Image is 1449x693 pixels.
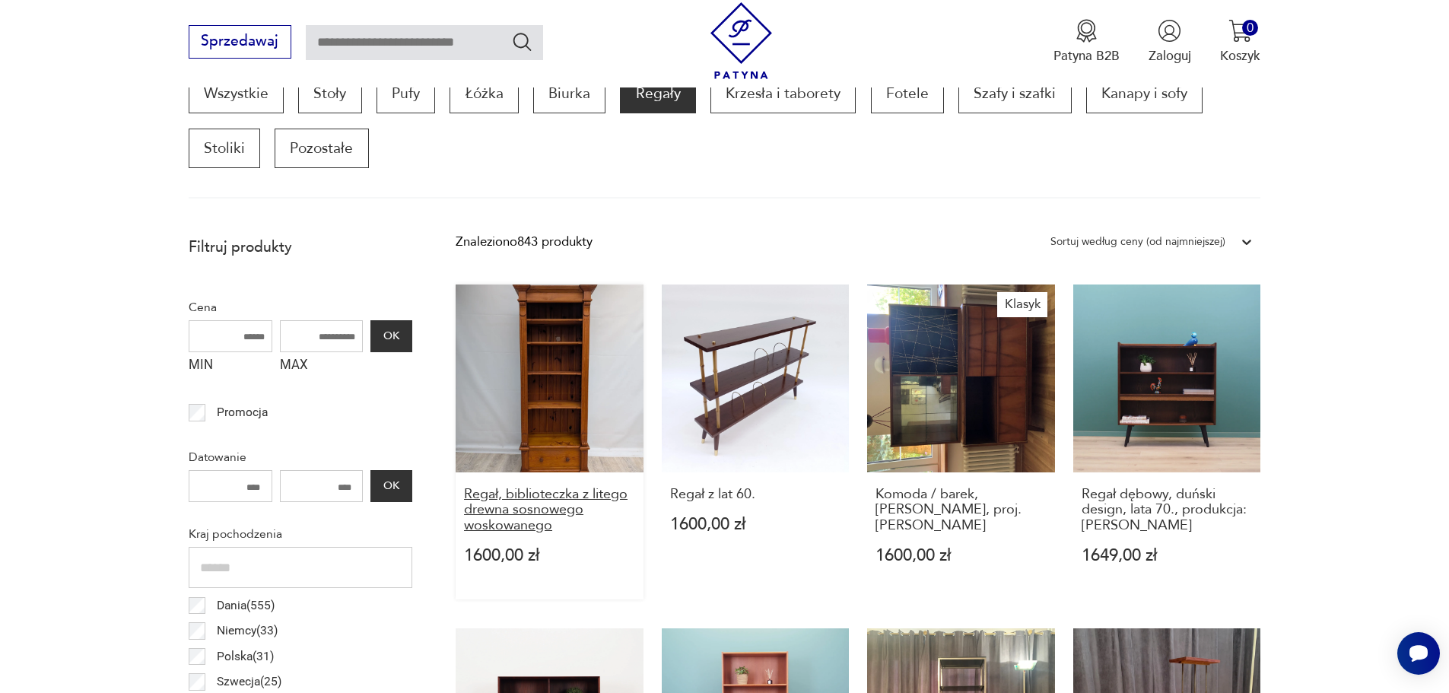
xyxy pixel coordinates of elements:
p: Patyna B2B [1053,47,1120,65]
p: Datowanie [189,447,412,467]
p: Koszyk [1220,47,1260,65]
iframe: Smartsupp widget button [1397,632,1440,675]
img: Ikonka użytkownika [1158,19,1181,43]
p: Promocja [217,402,268,422]
button: Patyna B2B [1053,19,1120,65]
h3: Komoda / barek, [PERSON_NAME], proj. [PERSON_NAME] [875,487,1047,533]
div: Sortuj według ceny (od najmniejszej) [1050,232,1225,252]
a: Regał, biblioteczka z litego drewna sosnowego woskowanegoRegał, biblioteczka z litego drewna sosn... [456,285,643,599]
p: 1600,00 zł [670,517,841,532]
img: Ikona koszyka [1228,19,1252,43]
p: Szwecja ( 25 ) [217,672,281,691]
label: MIN [189,352,272,381]
a: Biurka [533,74,605,113]
a: Wszystkie [189,74,284,113]
a: Szafy i szafki [958,74,1071,113]
a: Pufy [377,74,435,113]
a: KlasykKomoda / barek, Jitona Sobeslav, proj. B. LandsmanKomoda / barek, [PERSON_NAME], proj. [PER... [867,285,1055,599]
button: OK [370,320,412,352]
p: 1600,00 zł [875,548,1047,564]
button: Szukaj [511,30,533,52]
a: Kanapy i sofy [1086,74,1203,113]
h3: Regał, biblioteczka z litego drewna sosnowego woskowanego [464,487,635,533]
p: Dania ( 555 ) [217,596,275,615]
p: Kraj pochodzenia [189,524,412,544]
button: OK [370,470,412,502]
img: Patyna - sklep z meblami i dekoracjami vintage [703,2,780,79]
div: Znaleziono 843 produkty [456,232,593,252]
div: 0 [1242,20,1258,36]
a: Sprzedawaj [189,37,291,49]
button: 0Koszyk [1220,19,1260,65]
p: 1649,00 zł [1082,548,1253,564]
a: Regał z lat 60.Regał z lat 60.1600,00 zł [662,285,850,599]
label: MAX [280,352,364,381]
img: Ikona medalu [1075,19,1098,43]
button: Sprzedawaj [189,25,291,59]
a: Stoliki [189,129,260,168]
a: Regały [620,74,695,113]
a: Krzesła i taborety [710,74,856,113]
h3: Regał dębowy, duński design, lata 70., produkcja: [PERSON_NAME] [1082,487,1253,533]
a: Regał dębowy, duński design, lata 70., produkcja: DaniaRegał dębowy, duński design, lata 70., pro... [1073,285,1261,599]
a: Łóżka [450,74,518,113]
p: Cena [189,297,412,317]
h3: Regał z lat 60. [670,487,841,502]
p: 1600,00 zł [464,548,635,564]
p: Polska ( 31 ) [217,647,274,666]
a: Pozostałe [275,129,368,168]
p: Zaloguj [1149,47,1191,65]
button: Zaloguj [1149,19,1191,65]
a: Fotele [871,74,944,113]
a: Stoły [298,74,361,113]
a: Ikona medaluPatyna B2B [1053,19,1120,65]
p: Niemcy ( 33 ) [217,621,278,641]
p: Filtruj produkty [189,237,412,257]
